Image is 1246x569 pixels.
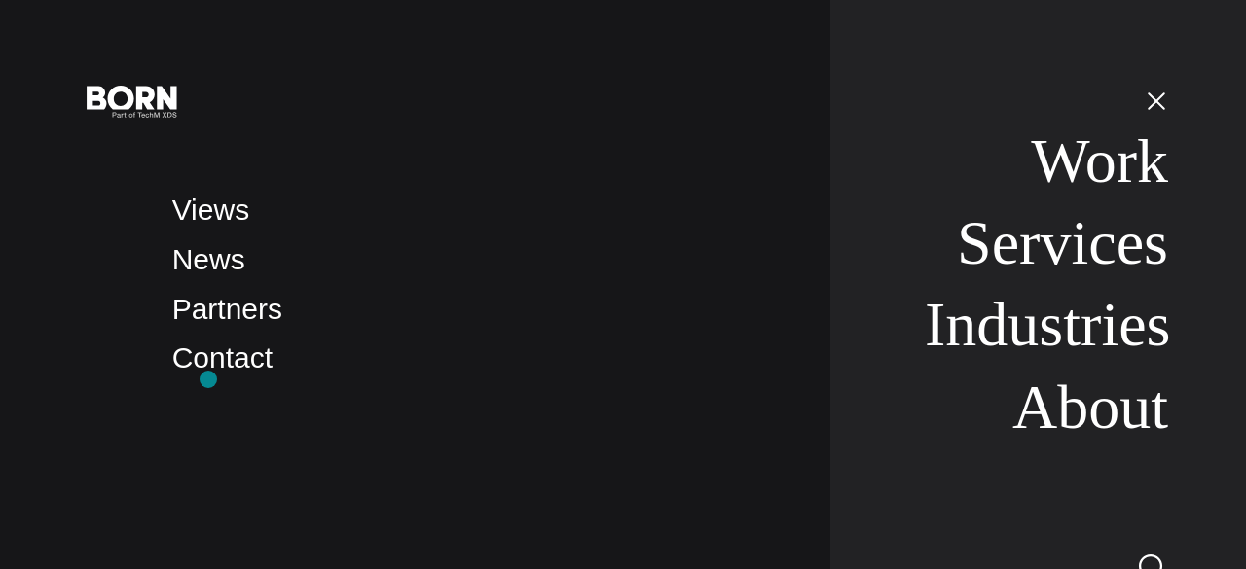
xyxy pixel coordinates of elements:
[1031,126,1168,196] a: Work
[172,194,249,226] a: Views
[1012,373,1168,442] a: About
[925,290,1171,359] a: Industries
[172,341,273,373] a: Contact
[957,208,1168,277] a: Services
[1133,80,1180,121] button: Open
[172,243,245,275] a: News
[172,293,282,325] a: Partners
